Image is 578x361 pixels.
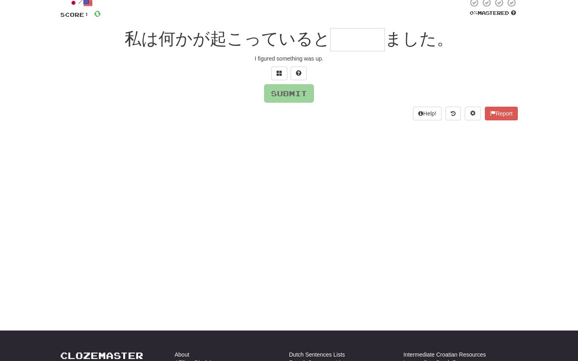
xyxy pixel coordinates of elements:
[291,67,307,80] button: Single letter hint - you only get 1 per sentence and score half the points! alt+h
[403,351,486,359] a: Intermediate Croatian Resources
[271,67,287,80] button: Switch sentence to multiple choice alt+p
[124,29,330,48] span: 私は何かが起こっていると
[470,10,478,16] span: 0 %
[60,351,143,361] a: Clozemaster
[60,11,89,18] span: Score:
[289,351,345,359] a: Dutch Sentences Lists
[175,351,189,359] a: About
[446,107,461,120] button: Round history (alt+y)
[264,84,314,103] button: Submit
[60,55,518,63] div: I figured something was up.
[94,8,101,18] span: 0
[413,107,442,120] button: Help!
[468,10,518,17] div: Mastered
[385,29,454,48] span: ました。
[485,107,518,120] button: Report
